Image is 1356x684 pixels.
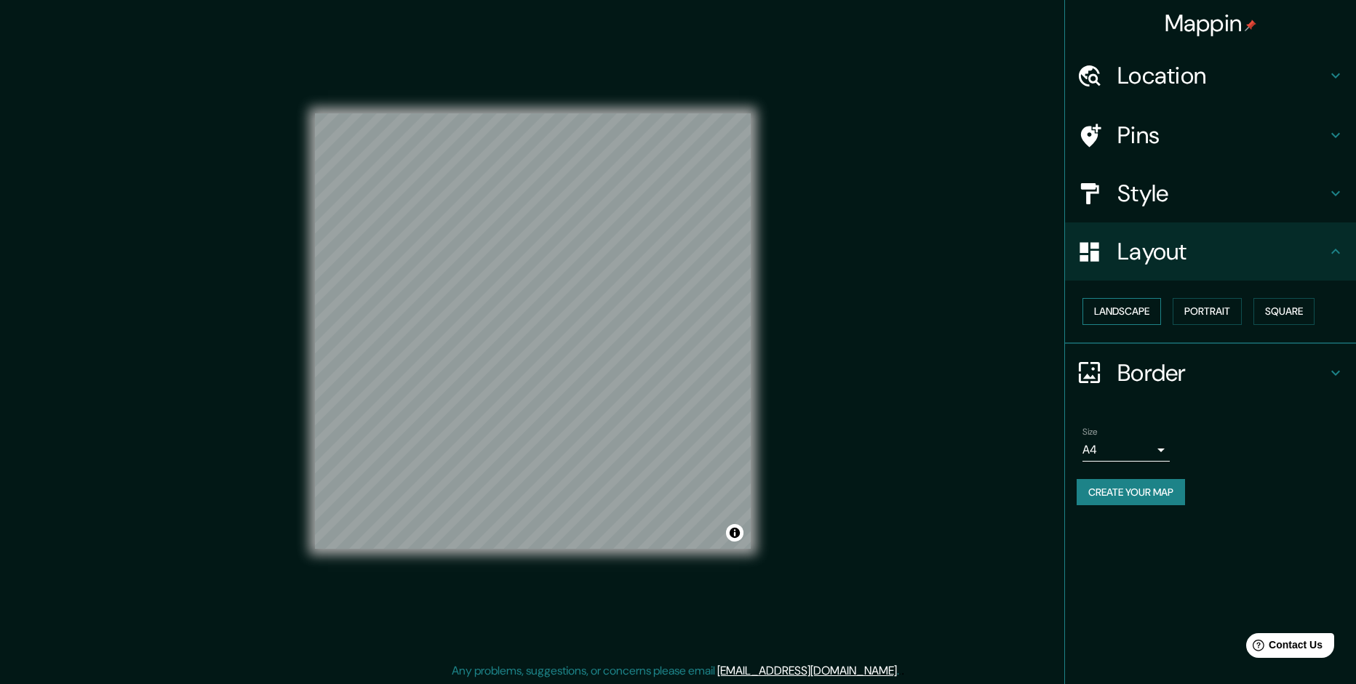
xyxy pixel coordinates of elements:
h4: Pins [1117,121,1327,150]
button: Square [1253,298,1315,325]
button: Toggle attribution [726,524,743,542]
h4: Mappin [1165,9,1257,38]
div: Location [1065,47,1356,105]
div: A4 [1082,438,1170,462]
p: Any problems, suggestions, or concerns please email . [452,662,899,680]
h4: Border [1117,358,1327,387]
div: . [901,662,904,680]
div: Layout [1065,222,1356,281]
div: Border [1065,344,1356,402]
div: Pins [1065,106,1356,164]
iframe: Help widget launcher [1227,627,1340,668]
button: Portrait [1173,298,1242,325]
h4: Style [1117,179,1327,208]
div: . [899,662,901,680]
div: Style [1065,164,1356,222]
h4: Location [1117,61,1327,90]
h4: Layout [1117,237,1327,266]
button: Create your map [1077,479,1185,506]
label: Size [1082,425,1098,438]
a: [EMAIL_ADDRESS][DOMAIN_NAME] [717,663,897,678]
button: Landscape [1082,298,1161,325]
canvas: Map [315,113,751,549]
img: pin-icon.png [1245,20,1256,31]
